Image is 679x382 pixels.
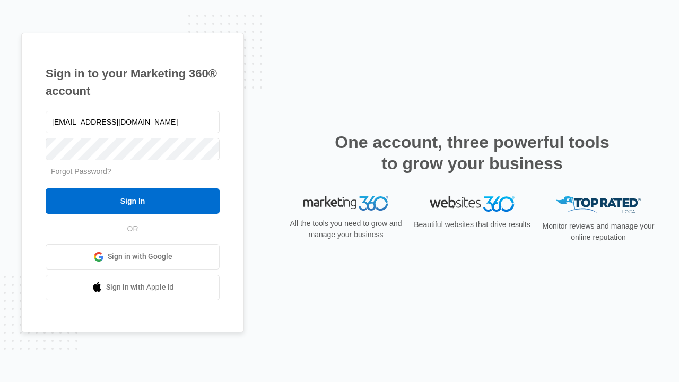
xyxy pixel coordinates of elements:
[332,132,613,174] h2: One account, three powerful tools to grow your business
[539,221,658,243] p: Monitor reviews and manage your online reputation
[556,196,641,214] img: Top Rated Local
[286,218,405,240] p: All the tools you need to grow and manage your business
[46,65,220,100] h1: Sign in to your Marketing 360® account
[108,251,172,262] span: Sign in with Google
[430,196,515,212] img: Websites 360
[51,167,111,176] a: Forgot Password?
[120,223,146,235] span: OR
[106,282,174,293] span: Sign in with Apple Id
[303,196,388,211] img: Marketing 360
[46,188,220,214] input: Sign In
[413,219,532,230] p: Beautiful websites that drive results
[46,111,220,133] input: Email
[46,275,220,300] a: Sign in with Apple Id
[46,244,220,270] a: Sign in with Google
